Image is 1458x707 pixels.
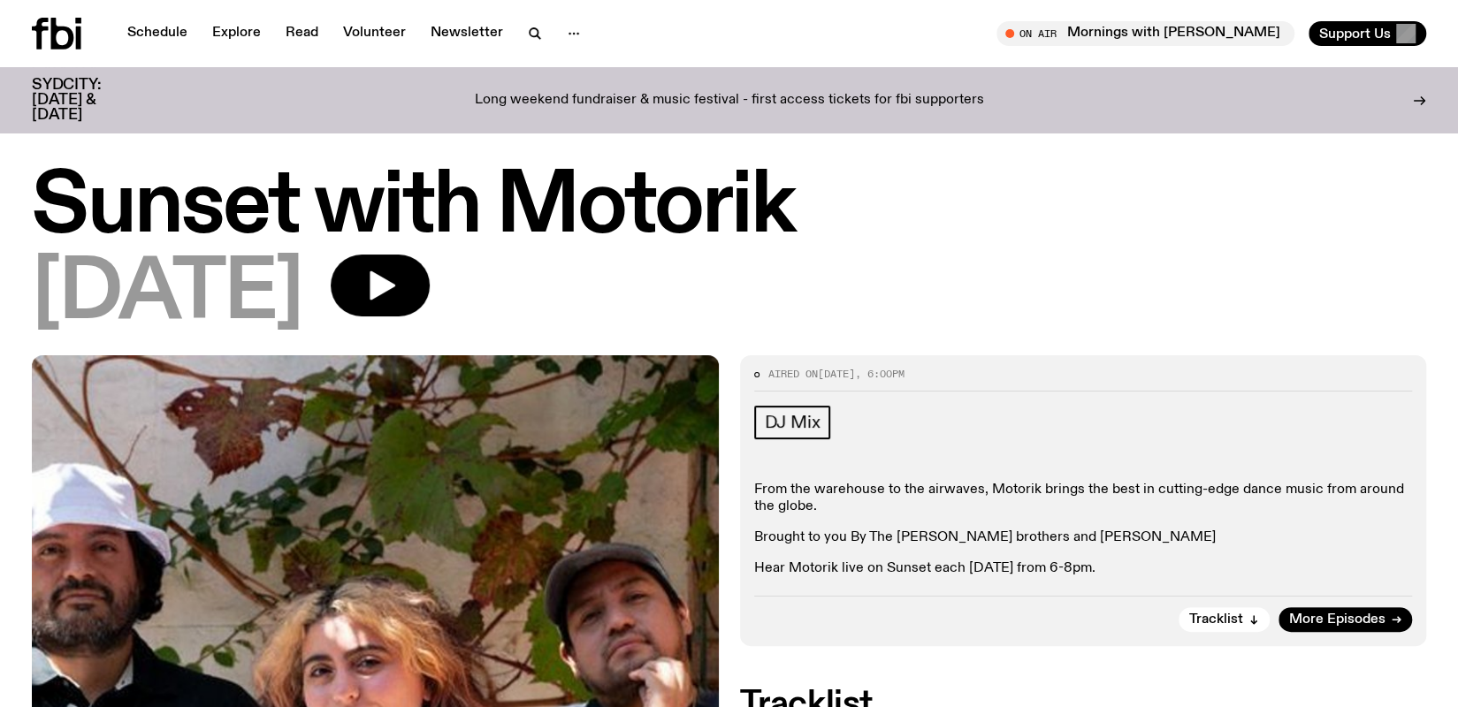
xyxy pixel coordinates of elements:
[1319,26,1391,42] span: Support Us
[202,21,271,46] a: Explore
[768,367,818,381] span: Aired on
[420,21,514,46] a: Newsletter
[32,78,145,123] h3: SYDCITY: [DATE] & [DATE]
[1279,607,1412,632] a: More Episodes
[855,367,905,381] span: , 6:00pm
[754,406,831,439] a: DJ Mix
[818,367,855,381] span: [DATE]
[996,21,1294,46] button: On AirMornings with [PERSON_NAME]
[1289,613,1385,627] span: More Episodes
[754,529,1413,546] p: Brought to you By The [PERSON_NAME] brothers and [PERSON_NAME]
[754,482,1413,515] p: From the warehouse to the airwaves, Motorik brings the best in cutting-edge dance music from arou...
[32,255,302,334] span: [DATE]
[32,168,1426,247] h1: Sunset with Motorik
[1309,21,1426,46] button: Support Us
[1189,613,1243,627] span: Tracklist
[332,21,416,46] a: Volunteer
[765,413,821,432] span: DJ Mix
[1179,607,1270,632] button: Tracklist
[754,560,1413,577] p: Hear Motorik live on Sunset each [DATE] from 6-8pm.
[475,93,984,109] p: Long weekend fundraiser & music festival - first access tickets for fbi supporters
[275,21,329,46] a: Read
[117,21,198,46] a: Schedule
